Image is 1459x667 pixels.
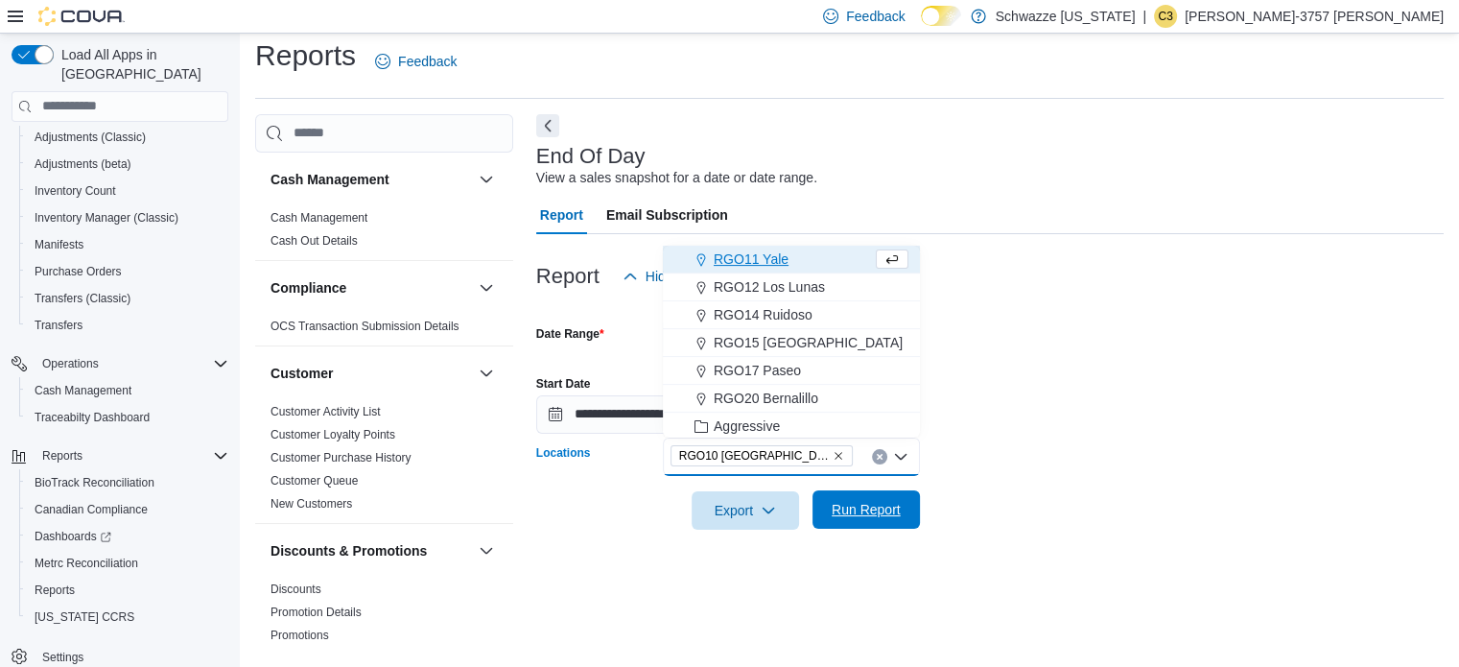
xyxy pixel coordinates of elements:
[35,210,178,226] span: Inventory Manager (Classic)
[27,179,124,202] a: Inventory Count
[255,36,356,75] h1: Reports
[271,320,459,333] a: OCS Transaction Submission Details
[35,529,111,544] span: Dashboards
[271,170,389,189] h3: Cash Management
[27,260,228,283] span: Purchase Orders
[35,383,131,398] span: Cash Management
[271,629,329,642] a: Promotions
[271,582,321,597] span: Discounts
[35,156,131,172] span: Adjustments (beta)
[271,583,321,596] a: Discounts
[19,124,236,151] button: Adjustments (Classic)
[271,364,471,383] button: Customer
[714,389,818,408] span: RGO20 Bernalillo
[540,196,583,234] span: Report
[832,500,901,519] span: Run Report
[54,45,228,83] span: Load All Apps in [GEOGRAPHIC_DATA]
[271,606,362,619] a: Promotion Details
[27,233,91,256] a: Manifests
[19,404,236,431] button: Traceabilty Dashboard
[19,523,236,550] a: Dashboards
[27,606,228,629] span: Washington CCRS
[27,498,228,521] span: Canadian Compliance
[271,278,471,298] button: Compliance
[19,377,236,404] button: Cash Management
[27,406,228,429] span: Traceabilty Dashboard
[27,287,228,310] span: Transfers (Classic)
[19,231,236,258] button: Manifests
[42,356,99,371] span: Operations
[921,26,922,27] span: Dark Mode
[27,206,228,229] span: Inventory Manager (Classic)
[27,498,155,521] a: Canadian Compliance
[271,474,358,488] a: Customer Queue
[27,126,153,149] a: Adjustments (Classic)
[812,490,920,529] button: Run Report
[536,326,604,342] label: Date Range
[921,6,961,26] input: Dark Mode
[833,450,844,462] button: Remove RGO10 Santa Fe from selection in this group
[27,579,228,602] span: Reports
[27,471,228,494] span: BioTrack Reconciliation
[255,315,513,345] div: Compliance
[398,52,457,71] span: Feedback
[1154,5,1177,28] div: Christopher-3757 Gonzalez
[271,210,367,226] span: Cash Management
[27,260,129,283] a: Purchase Orders
[27,525,119,548] a: Dashboards
[714,417,780,436] span: Aggressive
[271,450,412,465] span: Customer Purchase History
[271,364,333,383] h3: Customer
[271,541,471,560] button: Discounts & Promotions
[663,246,920,274] button: RGO11 Yale
[536,145,646,168] h3: End Of Day
[35,264,122,279] span: Purchase Orders
[19,312,236,339] button: Transfers
[271,496,352,512] span: New Customers
[35,583,75,598] span: Reports
[27,179,228,202] span: Inventory Count
[19,258,236,285] button: Purchase Orders
[19,178,236,204] button: Inventory Count
[19,550,236,577] button: Metrc Reconciliation
[255,578,513,655] div: Discounts & Promotions
[1185,5,1444,28] p: [PERSON_NAME]-3757 [PERSON_NAME]
[271,278,346,298] h3: Compliance
[663,385,920,413] button: RGO20 Bernalillo
[35,475,154,490] span: BioTrack Reconciliation
[27,287,138,310] a: Transfers (Classic)
[27,471,162,494] a: BioTrack Reconciliation
[703,491,788,530] span: Export
[35,444,228,467] span: Reports
[271,427,395,442] span: Customer Loyalty Points
[271,541,427,560] h3: Discounts & Promotions
[38,7,125,26] img: Cova
[671,445,853,466] span: RGO10 Santa Fe
[663,301,920,329] button: RGO14 Ruidoso
[271,428,395,441] a: Customer Loyalty Points
[35,352,228,375] span: Operations
[714,277,825,297] span: RGO12 Los Lunas
[35,130,146,145] span: Adjustments (Classic)
[663,357,920,385] button: RGO17 Paseo
[536,265,600,288] h3: Report
[271,319,459,334] span: OCS Transaction Submission Details
[271,473,358,488] span: Customer Queue
[27,606,142,629] a: [US_STATE] CCRS
[1142,5,1146,28] p: |
[271,234,358,248] a: Cash Out Details
[27,379,139,402] a: Cash Management
[536,168,817,188] div: View a sales snapshot for a date or date range.
[4,442,236,469] button: Reports
[35,502,148,517] span: Canadian Compliance
[271,405,381,418] a: Customer Activity List
[714,305,812,324] span: RGO14 Ruidoso
[663,274,920,301] button: RGO12 Los Lunas
[679,446,829,465] span: RGO10 [GEOGRAPHIC_DATA]
[27,153,139,176] a: Adjustments (beta)
[35,410,150,425] span: Traceabilty Dashboard
[475,539,498,562] button: Discounts & Promotions
[255,206,513,260] div: Cash Management
[271,605,362,620] span: Promotion Details
[271,451,412,465] a: Customer Purchase History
